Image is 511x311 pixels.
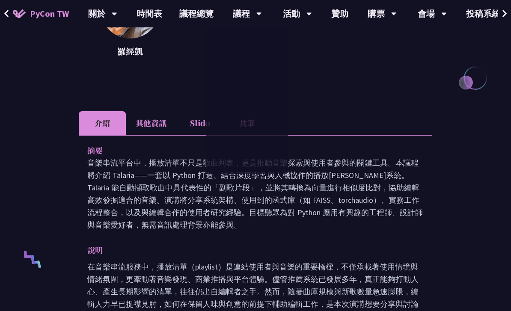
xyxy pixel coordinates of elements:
[87,144,407,157] p: 摘要
[4,3,77,24] a: PyCon TW
[126,111,176,135] li: 其他資訊
[87,157,424,231] p: 音樂串流平台中，播放清單不只是歌曲列表，更是推動音樂探索與使用者參與的關鍵工具。本議程將介紹 Talaria——一套以 Python 打造、結合深度學習與人機協作的播放[PERSON_NAME]...
[13,9,26,18] img: Home icon of PyCon TW 2025
[100,45,160,58] p: 羅經凱
[30,7,69,20] span: PyCon TW
[87,244,407,256] p: 說明
[79,111,126,135] li: 介紹
[176,111,223,135] li: Slido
